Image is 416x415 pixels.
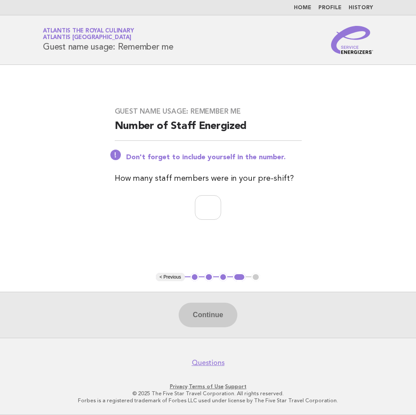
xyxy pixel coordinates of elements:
p: © 2025 The Five Star Travel Corporation. All rights reserved. [12,390,404,397]
a: Questions [192,358,225,367]
button: 3 [219,273,228,282]
button: 1 [190,273,199,282]
p: Don't forget to include yourself in the number. [126,153,302,162]
h1: Guest name usage: Remember me [43,29,173,51]
a: Home [294,5,311,11]
h2: Number of Staff Energized [115,119,302,141]
a: History [349,5,373,11]
button: < Previous [156,273,184,282]
p: How many staff members were in your pre-shift? [115,172,302,185]
h3: Guest name usage: Remember me [115,107,302,116]
button: 4 [233,273,246,282]
a: Profile [318,5,342,11]
span: Atlantis [GEOGRAPHIC_DATA] [43,35,131,41]
a: Support [225,383,247,390]
a: Terms of Use [189,383,224,390]
p: · · [12,383,404,390]
button: 2 [204,273,213,282]
a: Atlantis the Royal CulinaryAtlantis [GEOGRAPHIC_DATA] [43,28,134,40]
p: Forbes is a registered trademark of Forbes LLC used under license by The Five Star Travel Corpora... [12,397,404,404]
a: Privacy [170,383,187,390]
img: Service Energizers [331,26,373,54]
